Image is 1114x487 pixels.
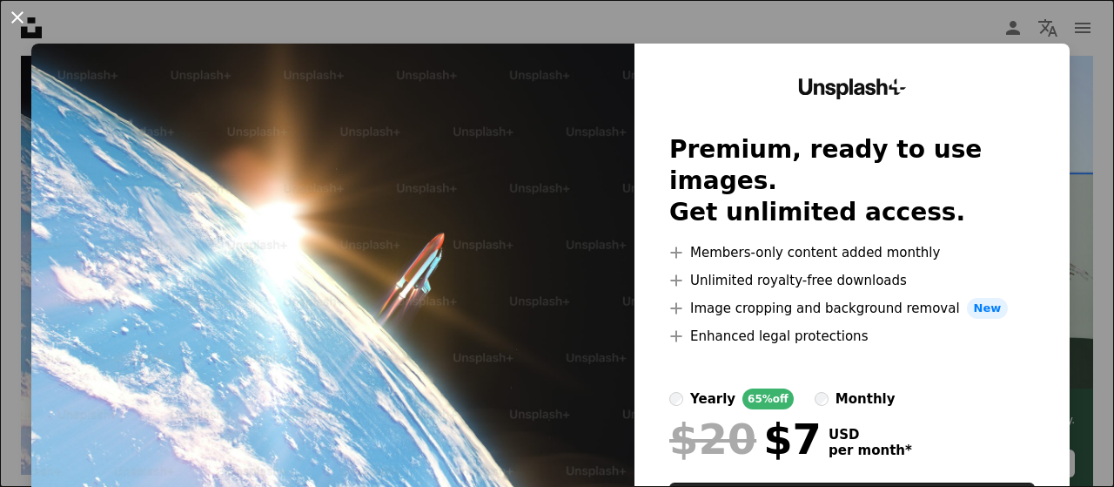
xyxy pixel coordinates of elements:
[669,242,1035,263] li: Members-only content added monthly
[669,270,1035,291] li: Unlimited royalty-free downloads
[690,389,735,409] div: yearly
[669,326,1035,347] li: Enhanced legal protections
[829,427,912,443] span: USD
[669,298,1035,319] li: Image cropping and background removal
[829,443,912,458] span: per month *
[669,416,822,462] div: $7
[967,298,1009,319] span: New
[835,389,896,409] div: monthly
[815,392,829,406] input: monthly
[742,389,794,409] div: 65% off
[669,134,1035,228] h2: Premium, ready to use images. Get unlimited access.
[669,392,683,406] input: yearly65%off
[669,416,756,462] span: $20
